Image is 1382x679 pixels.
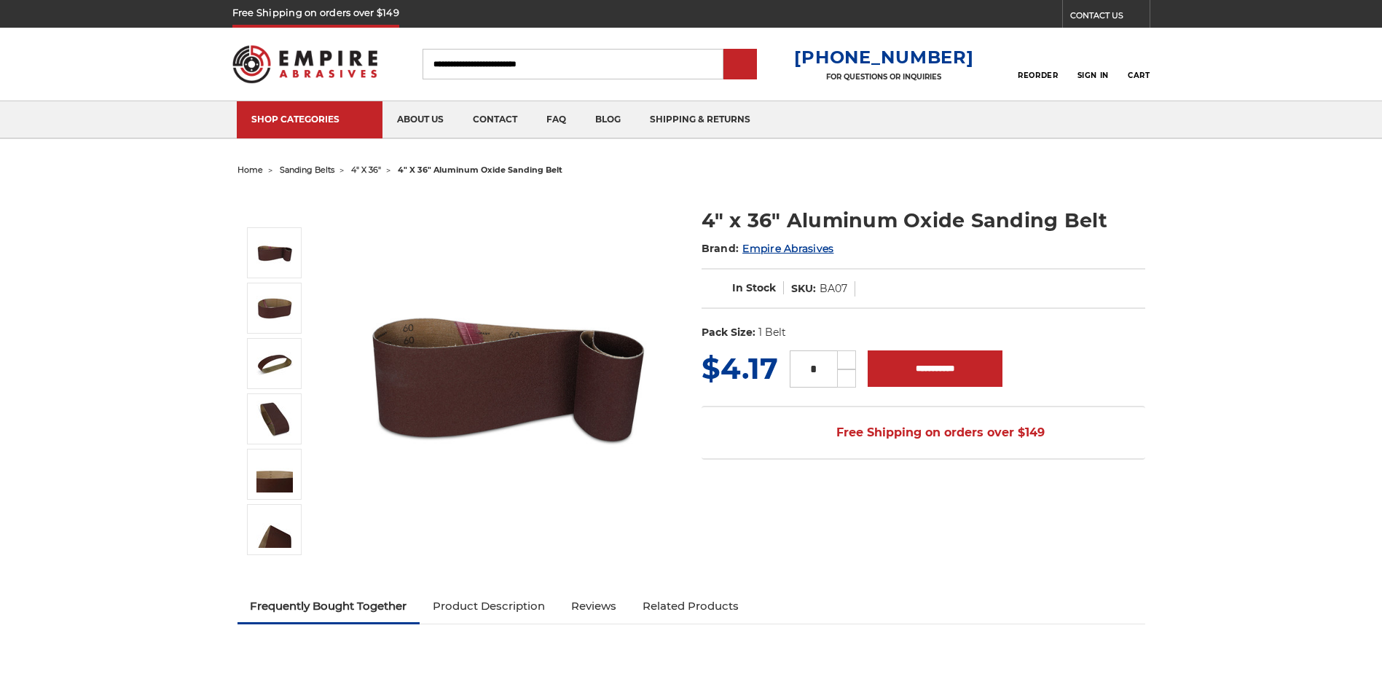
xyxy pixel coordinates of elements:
span: Sign In [1077,71,1109,80]
span: Cart [1128,71,1150,80]
img: 4" x 36" Sanding Belt - Aluminum Oxide [256,345,293,382]
img: Empire Abrasives [232,36,378,93]
img: 4" x 36" - Sanding Belt Aluminum Oxide [256,511,293,548]
span: 4" x 36" aluminum oxide sanding belt [398,165,562,175]
a: Product Description [420,590,558,622]
img: 4" x 36" - Aluminum Oxide Sanding Belt [256,456,293,492]
div: SHOP CATEGORIES [251,114,368,125]
a: [PHONE_NUMBER] [794,47,973,68]
dt: Pack Size: [702,325,755,340]
a: Related Products [629,590,752,622]
span: Brand: [702,242,739,255]
span: In Stock [732,281,776,294]
a: CONTACT US [1070,7,1150,28]
span: Reorder [1018,71,1058,80]
img: 4" x 36" Sanding Belt - AOX [256,401,293,437]
a: shipping & returns [635,101,765,138]
a: Cart [1128,48,1150,80]
h1: 4" x 36" Aluminum Oxide Sanding Belt [702,206,1145,235]
img: 4" x 36" Aluminum Oxide Sanding Belt [362,229,653,521]
span: $4.17 [702,350,778,386]
p: FOR QUESTIONS OR INQUIRIES [794,72,973,82]
a: sanding belts [280,165,334,175]
a: contact [458,101,532,138]
a: blog [581,101,635,138]
dd: 1 Belt [758,325,786,340]
img: 4" x 36" AOX Sanding Belt [256,290,293,326]
a: 4" x 36" [351,165,381,175]
a: Reorder [1018,48,1058,79]
a: Reviews [558,590,629,622]
dt: SKU: [791,281,816,297]
input: Submit [726,50,755,79]
a: home [237,165,263,175]
span: Free Shipping on orders over $149 [801,418,1045,447]
a: SHOP CATEGORIES [237,101,382,138]
a: about us [382,101,458,138]
a: faq [532,101,581,138]
a: Empire Abrasives [742,242,833,255]
img: 4" x 36" Aluminum Oxide Sanding Belt [256,235,293,271]
a: Frequently Bought Together [237,590,420,622]
dd: BA07 [820,281,847,297]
